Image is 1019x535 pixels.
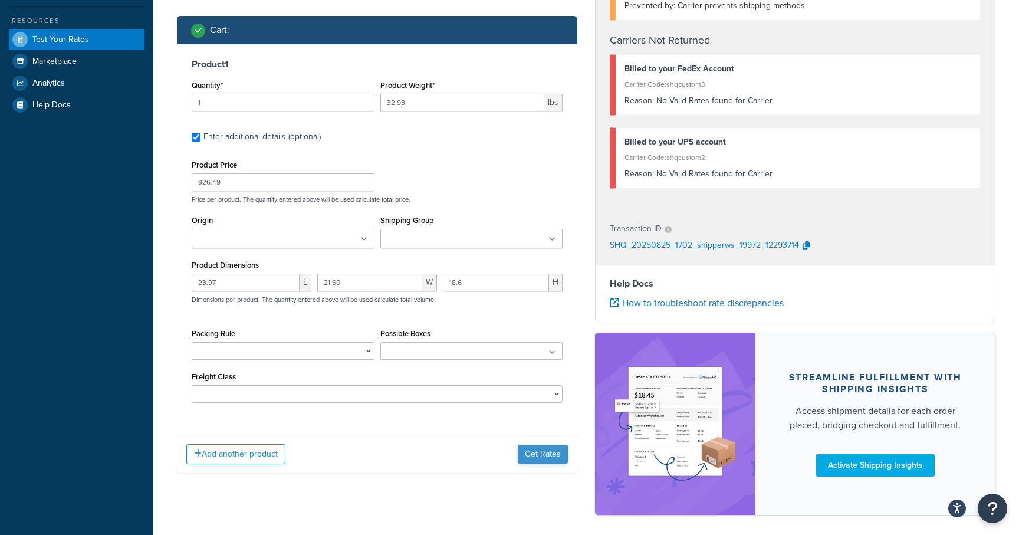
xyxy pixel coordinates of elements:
a: How to troubleshoot rate discrepancies [610,296,784,310]
input: 0.0 [192,94,374,111]
a: Marketplace [9,51,144,72]
label: Product Weight* [380,81,435,90]
span: lbs [544,94,563,111]
span: Test Your Rates [32,35,89,45]
label: Origin [192,216,213,225]
a: Test Your Rates [9,29,144,50]
label: Possible Boxes [380,329,430,338]
div: Billed to your UPS account [624,134,971,150]
label: Product Dimensions [192,261,259,270]
div: Streamline Fulfillment with Shipping Insights [784,372,967,395]
div: Billed to your FedEx Account [624,61,971,77]
input: 0.00 [380,94,545,111]
a: Activate Shipping Insights [816,454,935,477]
p: Price per product. The quantity entered above will be used calculate total price. [189,195,566,204]
div: No Valid Rates found for Carrier [624,166,971,182]
label: Freight Class [192,372,236,381]
p: SHQ_20250825_1702_shipperws_19972_12293714 [610,237,799,255]
div: Resources [9,16,144,26]
a: Analytics [9,73,144,94]
input: Enter additional details (optional) [192,133,200,142]
div: Carrier Code: shqcustom3 [624,76,971,93]
label: Packing Rule [192,329,235,338]
span: Reason: [624,94,654,107]
label: Shipping Group [380,216,434,225]
div: Carrier Code: shqcustom2 [624,149,971,166]
span: L [300,274,311,291]
button: Open Resource Center [978,494,1007,523]
h3: Product 1 [192,58,563,70]
h2: Cart : [210,25,229,35]
span: Help Docs [32,100,71,110]
img: feature-image-si-e24932ea9b9fcd0ff835db86be1ff8d589347e8876e1638d903ea230a36726be.png [613,350,738,497]
span: H [549,274,563,291]
div: Enter additional details (optional) [203,129,321,145]
button: Add another product [186,444,285,464]
div: Access shipment details for each order placed, bridging checkout and fulfillment. [784,404,967,432]
a: Help Docs [9,94,144,116]
h4: Help Docs [610,277,981,291]
p: Dimensions per product. The quantity entered above will be used calculate total volume. [189,296,436,304]
button: Get Rates [518,445,568,464]
span: Marketplace [32,57,77,67]
h4: Carriers Not Returned [610,32,981,48]
div: No Valid Rates found for Carrier [624,93,971,109]
label: Product Price [192,160,237,169]
span: Analytics [32,78,65,88]
label: Quantity* [192,81,223,90]
span: W [422,274,437,291]
p: Transaction ID [610,221,662,237]
span: Reason: [624,168,654,180]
